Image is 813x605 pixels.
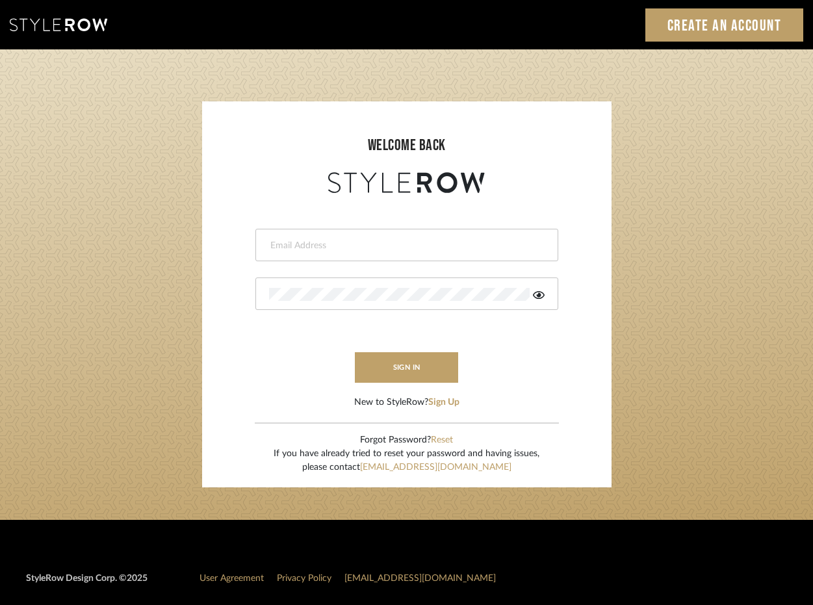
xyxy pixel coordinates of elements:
a: User Agreement [200,574,264,583]
a: Create an Account [645,8,804,42]
div: welcome back [215,134,599,157]
a: [EMAIL_ADDRESS][DOMAIN_NAME] [360,463,511,472]
div: StyleRow Design Corp. ©2025 [26,572,148,596]
div: New to StyleRow? [354,396,459,409]
button: Reset [431,433,453,447]
a: [EMAIL_ADDRESS][DOMAIN_NAME] [344,574,496,583]
div: Forgot Password? [274,433,539,447]
button: Sign Up [428,396,459,409]
a: Privacy Policy [277,574,331,583]
input: Email Address [269,239,541,252]
button: sign in [355,352,459,383]
div: If you have already tried to reset your password and having issues, please contact [274,447,539,474]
